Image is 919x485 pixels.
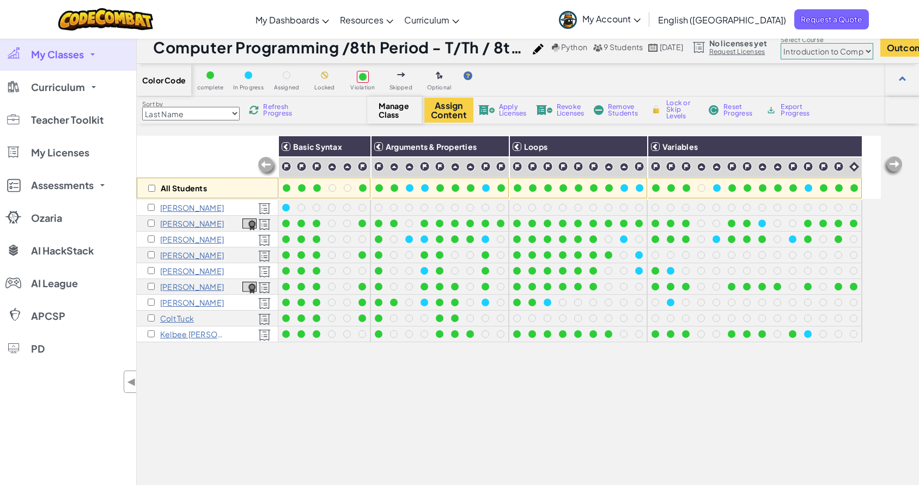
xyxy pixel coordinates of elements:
[758,162,767,172] img: IconPracticeLevel.svg
[314,84,334,90] span: Locked
[818,161,829,172] img: IconChallengeLevel.svg
[573,161,583,172] img: IconChallengeLevel.svg
[160,219,224,228] p: Lucas c
[604,162,613,172] img: IconPracticeLevel.svg
[257,156,278,178] img: Arrow_Left_Inactive.png
[160,282,224,291] p: Samuel Mckelvey
[558,161,568,172] img: IconChallengeLevel.svg
[662,142,698,151] span: Variables
[31,246,94,256] span: AI HackStack
[553,2,646,37] a: My Account
[258,250,271,262] img: Licensed
[650,161,661,172] img: IconChallengeLevel.svg
[250,5,334,34] a: My Dashboards
[389,84,412,90] span: Skipped
[466,162,475,172] img: IconPracticeLevel.svg
[557,104,585,117] span: Revoke Licenses
[634,161,644,172] img: IconChallengeLevel.svg
[608,104,641,117] span: Remove Students
[478,105,495,115] img: IconLicenseApply.svg
[658,14,786,26] span: English ([GEOGRAPHIC_DATA])
[559,11,577,29] img: avatar
[31,148,89,157] span: My Licenses
[594,105,604,115] img: IconRemoveStudents.svg
[242,217,257,229] a: View Course Completion Certificate
[374,161,384,172] img: IconChallengeLevel.svg
[327,162,337,172] img: IconPracticeLevel.svg
[242,280,257,293] a: View Course Completion Certificate
[258,298,271,310] img: Licensed
[681,161,691,172] img: IconChallengeLevel.svg
[593,44,602,52] img: MultipleUsers.png
[296,161,307,172] img: IconChallengeLevel.svg
[58,8,154,31] img: CodeCombat logo
[160,298,224,307] p: Bella Ramgopaul
[31,213,62,223] span: Ozaria
[882,155,904,177] img: Arrow_Left_Inactive.png
[357,161,368,172] img: IconChallengeLevel.svg
[258,234,271,246] img: Licensed
[389,162,399,172] img: IconPracticeLevel.svg
[160,314,194,323] p: Colt Tuck
[258,313,271,325] img: Licensed
[709,47,767,56] a: Request Licenses
[524,142,547,151] span: Loops
[650,105,662,114] img: IconLock.svg
[255,14,319,26] span: My Dashboards
[773,162,782,172] img: IconPracticeLevel.svg
[527,161,538,172] img: IconChallengeLevel.svg
[263,104,297,117] span: Refresh Progress
[533,44,544,54] img: iconPencil.svg
[386,142,477,151] span: Arguments & Properties
[849,162,859,172] img: IconIntro.svg
[536,105,552,115] img: IconLicenseRevoke.svg
[436,71,443,80] img: IconOptionalLevel.svg
[350,84,375,90] span: Violation
[31,82,85,92] span: Curriculum
[233,84,264,90] span: In Progress
[660,42,683,52] span: [DATE]
[709,39,767,47] span: No licenses yet
[697,162,706,172] img: IconPracticeLevel.svg
[552,44,560,52] img: python.png
[727,161,737,172] img: IconChallengeLevel.svg
[794,9,869,29] a: Request a Quote
[258,266,271,278] img: Licensed
[499,104,527,117] span: Apply Licenses
[723,104,756,117] span: Reset Progress
[31,115,104,125] span: Teacher Toolkit
[142,100,240,108] label: Sort by
[142,76,186,84] span: Color Code
[451,162,460,172] img: IconPracticeLevel.svg
[708,105,719,115] img: IconReset.svg
[274,84,300,90] span: Assigned
[127,374,136,390] span: ◀
[242,219,257,231] img: certificate-icon.png
[258,203,271,215] img: Licensed
[31,50,84,59] span: My Classes
[397,72,405,77] img: IconSkippedLevel.svg
[281,161,291,172] img: IconChallengeLevel.svg
[781,104,814,117] span: Export Progress
[582,13,641,25] span: My Account
[312,161,322,172] img: IconChallengeLevel.svg
[424,98,473,123] button: Assign Content
[31,278,78,288] span: AI League
[161,184,207,192] p: All Students
[153,37,527,58] h1: Computer Programming /8th Period - T/Th / 8th Period - T/Th
[160,330,228,338] p: Kelbee Ward
[833,161,844,172] img: IconChallengeLevel.svg
[480,161,491,172] img: IconChallengeLevel.svg
[31,180,94,190] span: Assessments
[242,282,257,294] img: certificate-icon.png
[653,5,792,34] a: English ([GEOGRAPHIC_DATA])
[561,42,587,52] span: Python
[249,105,259,115] img: IconReload.svg
[712,162,721,172] img: IconPracticeLevel.svg
[781,35,873,44] label: Select Course
[334,5,399,34] a: Resources
[543,161,553,172] img: IconChallengeLevel.svg
[419,161,430,172] img: IconChallengeLevel.svg
[788,161,798,172] img: IconChallengeLevel.svg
